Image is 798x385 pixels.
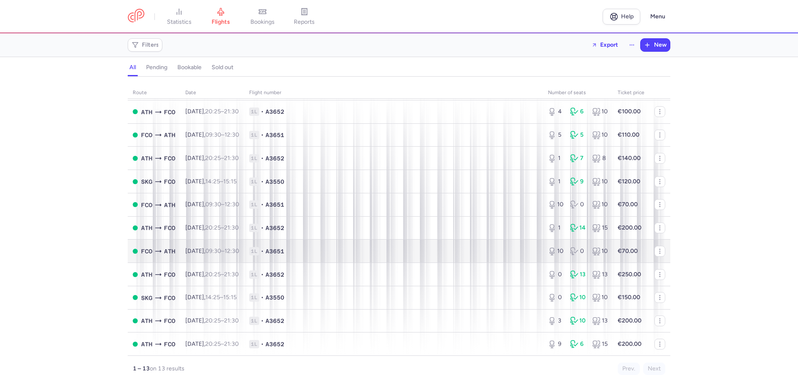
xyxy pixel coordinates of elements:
[164,107,175,117] span: FCO
[570,247,586,255] div: 0
[570,154,586,162] div: 7
[164,223,175,232] span: FCO
[261,293,264,302] span: •
[600,42,618,48] span: Export
[164,293,175,302] span: FCO
[164,154,175,163] span: FCO
[618,201,638,208] strong: €70.00
[570,107,586,116] div: 6
[261,247,264,255] span: •
[249,200,259,209] span: 1L
[592,293,608,302] div: 10
[570,131,586,139] div: 5
[250,18,275,26] span: bookings
[265,340,284,348] span: A3652
[146,64,167,71] h4: pending
[141,316,152,325] span: ATH
[205,178,237,185] span: –
[185,224,239,231] span: [DATE],
[592,247,608,255] div: 10
[205,317,239,324] span: –
[603,9,640,25] a: Help
[224,108,239,115] time: 21:30
[164,130,175,140] span: ATH
[224,340,239,347] time: 21:30
[249,224,259,232] span: 1L
[177,64,202,71] h4: bookable
[570,340,586,348] div: 6
[548,200,563,209] div: 10
[283,7,325,26] a: reports
[592,154,608,162] div: 8
[548,247,563,255] div: 10
[128,9,144,24] a: CitizenPlane red outlined logo
[265,247,284,255] span: A3651
[200,7,242,26] a: flights
[205,108,221,115] time: 20:25
[164,247,175,256] span: ATH
[592,224,608,232] div: 15
[212,18,230,26] span: flights
[224,224,239,231] time: 21:30
[225,247,239,255] time: 12:30
[225,201,239,208] time: 12:30
[265,107,284,116] span: A3652
[249,340,259,348] span: 1L
[242,7,283,26] a: bookings
[592,340,608,348] div: 15
[249,131,259,139] span: 1L
[261,107,264,116] span: •
[618,317,641,324] strong: €200.00
[224,317,239,324] time: 21:30
[249,317,259,325] span: 1L
[185,155,239,162] span: [DATE],
[185,340,239,347] span: [DATE],
[570,317,586,325] div: 10
[261,200,264,209] span: •
[164,316,175,325] span: FCO
[185,247,239,255] span: [DATE],
[205,294,220,301] time: 14:25
[592,270,608,279] div: 13
[618,247,638,255] strong: €70.00
[164,340,175,349] span: FCO
[570,224,586,232] div: 14
[265,154,284,162] span: A3652
[205,178,220,185] time: 14:25
[141,247,152,256] span: FCO
[613,87,649,99] th: Ticket price
[265,317,284,325] span: A3652
[592,200,608,209] div: 10
[548,131,563,139] div: 5
[205,131,239,138] span: –
[618,131,639,138] strong: €110.00
[205,271,221,278] time: 20:25
[205,201,239,208] span: –
[224,155,239,162] time: 21:30
[150,365,184,372] span: on 13 results
[141,223,152,232] span: ATH
[618,294,640,301] strong: €150.00
[205,108,239,115] span: –
[164,270,175,279] span: FCO
[185,108,239,115] span: [DATE],
[223,294,237,301] time: 15:15
[180,87,244,99] th: date
[185,201,239,208] span: [DATE],
[592,317,608,325] div: 13
[294,18,315,26] span: reports
[167,18,192,26] span: statistics
[141,130,152,140] span: FCO
[618,271,641,278] strong: €250.00
[643,362,665,375] button: Next
[261,270,264,279] span: •
[129,64,136,71] h4: all
[592,177,608,186] div: 10
[548,293,563,302] div: 0
[205,317,221,324] time: 20:25
[141,154,152,163] span: ATH
[592,107,608,116] div: 10
[185,271,239,278] span: [DATE],
[261,224,264,232] span: •
[261,340,264,348] span: •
